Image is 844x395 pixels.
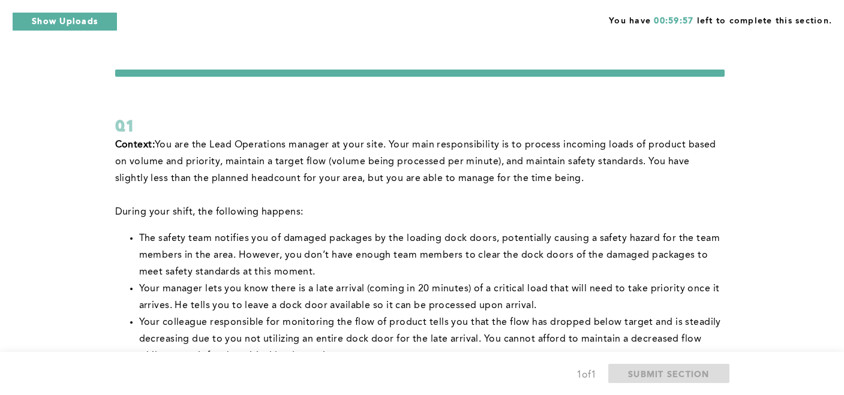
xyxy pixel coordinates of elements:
[139,234,723,277] span: The safety team notifies you of damaged packages by the loading dock doors, potentially causing a...
[654,17,693,25] span: 00:59:57
[115,115,725,137] div: Q1
[115,140,719,183] span: You are the Lead Operations manager at your site. Your main responsibility is to process incoming...
[576,367,596,384] div: 1 of 1
[12,12,118,31] button: Show Uploads
[115,140,155,150] strong: Context:
[609,12,832,27] span: You have left to complete this section.
[115,207,304,217] span: During your shift, the following happens:
[628,368,710,379] span: SUBMIT SECTION
[608,364,729,383] button: SUBMIT SECTION
[139,318,724,361] span: Your colleague responsible for monitoring the flow of product tells you that the flow has dropped...
[139,284,723,310] span: Your manager lets you know there is a late arrival (coming in 20 minutes) of a critical load that...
